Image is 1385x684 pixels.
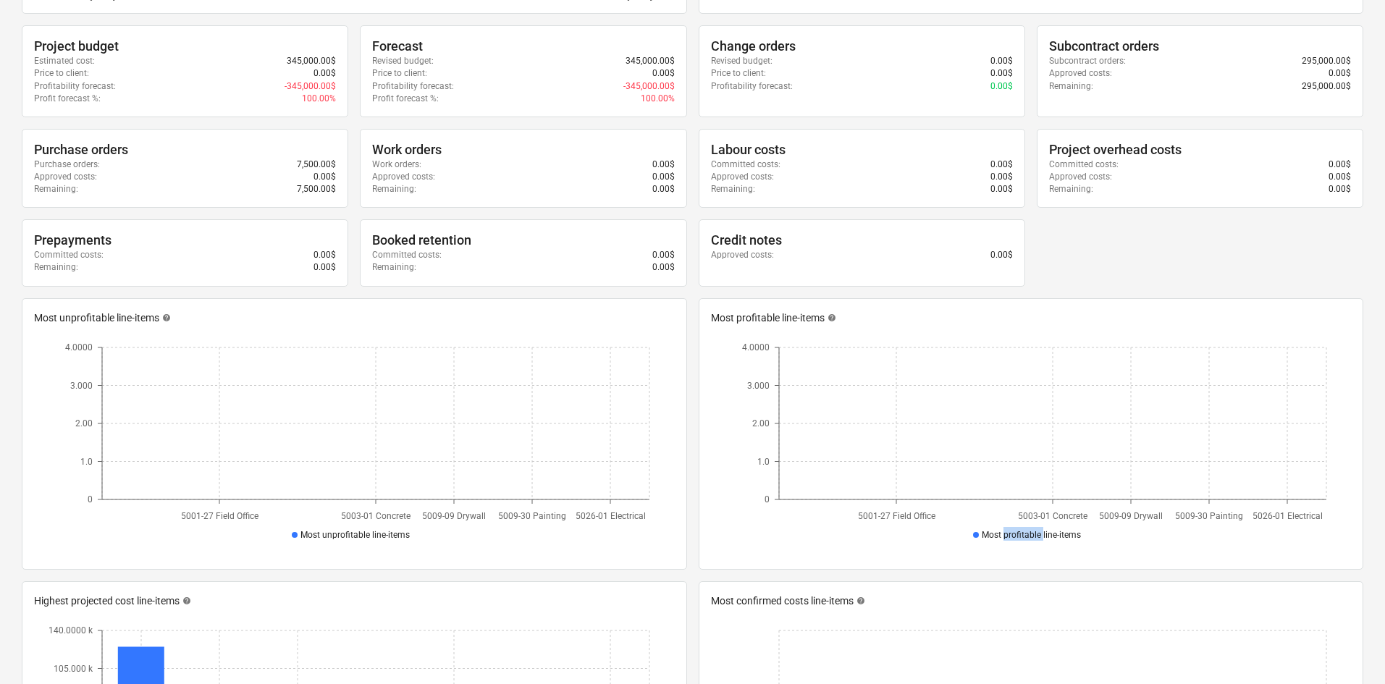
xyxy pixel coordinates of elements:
[1018,510,1087,520] tspan: 5003-01 Concrete
[372,141,674,159] div: Work orders
[576,510,646,520] tspan: 5026-01 Electrical
[711,183,755,195] p: Remaining :
[1049,171,1112,183] p: Approved costs :
[857,510,935,520] tspan: 5001-27 Field Office
[34,80,116,93] p: Profitability forecast :
[1049,80,1093,93] p: Remaining :
[1049,183,1093,195] p: Remaining :
[297,159,336,171] p: 7,500.00$
[990,171,1013,183] p: 0.00$
[1252,510,1322,520] tspan: 5026-01 Electrical
[181,510,258,520] tspan: 5001-27 Field Office
[65,342,93,352] tspan: 4.0000
[711,594,1352,609] div: Most confirmed costs line-items
[652,171,675,183] p: 0.00$
[34,93,101,105] p: Profit forecast % :
[498,510,566,520] tspan: 5009-30 Painting
[34,159,100,171] p: Purchase orders :
[652,261,675,274] p: 0.00$
[1302,80,1351,93] p: 295,000.00$
[285,80,336,93] p: -345,000.00$
[34,38,336,55] div: Project budget
[159,313,171,322] span: help
[372,183,416,195] p: Remaining :
[990,67,1013,80] p: 0.00$
[990,55,1013,67] p: 0.00$
[34,261,78,274] p: Remaining :
[54,664,93,674] tspan: 105.000 k
[652,67,675,80] p: 0.00$
[1175,510,1243,520] tspan: 5009-30 Painting
[1049,67,1112,80] p: Approved costs :
[711,232,1013,249] div: Credit notes
[372,249,442,261] p: Committed costs :
[313,67,336,80] p: 0.00$
[313,249,336,261] p: 0.00$
[757,457,770,467] tspan: 1.0
[34,141,336,159] div: Purchase orders
[747,381,770,391] tspan: 3.000
[1099,510,1163,520] tspan: 5009-09 Drywall
[313,171,336,183] p: 0.00$
[711,38,1013,55] div: Change orders
[1329,67,1351,80] p: 0.00$
[422,510,486,520] tspan: 5009-09 Drywall
[1049,55,1126,67] p: Subcontract orders :
[711,159,780,171] p: Committed costs :
[75,418,93,428] tspan: 2.00
[341,510,411,520] tspan: 5003-01 Concrete
[652,183,675,195] p: 0.00$
[765,494,770,504] tspan: 0
[88,494,93,504] tspan: 0
[1329,183,1351,195] p: 0.00$
[711,55,773,67] p: Revised budget :
[752,418,770,428] tspan: 2.00
[34,67,89,80] p: Price to client :
[990,249,1013,261] p: 0.00$
[34,249,104,261] p: Committed costs :
[297,183,336,195] p: 7,500.00$
[1329,171,1351,183] p: 0.00$
[180,596,191,605] span: help
[372,55,434,67] p: Revised budget :
[990,159,1013,171] p: 0.00$
[990,80,1013,93] p: 0.00$
[1302,55,1351,67] p: 295,000.00$
[34,311,675,326] div: Most unprofitable line-items
[626,55,675,67] p: 345,000.00$
[1049,159,1119,171] p: Committed costs :
[623,80,675,93] p: -345,000.00$
[1329,159,1351,171] p: 0.00$
[34,183,78,195] p: Remaining :
[313,261,336,274] p: 0.00$
[372,38,674,55] div: Forecast
[302,93,336,105] p: 100.00%
[287,55,336,67] p: 345,000.00$
[1049,38,1351,55] div: Subcontract orders
[34,594,675,609] div: Highest projected cost line-items
[711,80,793,93] p: Profitability forecast :
[70,381,93,391] tspan: 3.000
[854,596,865,605] span: help
[372,261,416,274] p: Remaining :
[825,313,836,322] span: help
[652,249,675,261] p: 0.00$
[711,67,766,80] p: Price to client :
[372,67,427,80] p: Price to client :
[711,171,774,183] p: Approved costs :
[711,141,1013,159] div: Labour costs
[34,232,336,249] div: Prepayments
[80,457,93,467] tspan: 1.0
[372,232,674,249] div: Booked retention
[34,171,97,183] p: Approved costs :
[711,311,1352,326] div: Most profitable line-items
[742,342,770,352] tspan: 4.0000
[982,530,1081,540] span: Most profitable line-items
[641,93,675,105] p: 100.00%
[1313,615,1385,684] iframe: Chat Widget
[652,159,675,171] p: 0.00$
[372,171,435,183] p: Approved costs :
[1049,141,1351,159] div: Project overhead costs
[300,530,410,540] span: Most unprofitable line-items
